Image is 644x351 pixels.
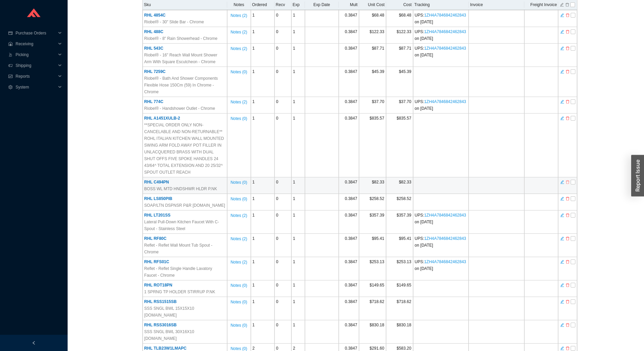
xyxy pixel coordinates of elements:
[231,115,247,122] span: Notes ( 0 )
[560,235,565,240] button: edit
[144,242,225,255] span: Reflet - Reflet Wall Mount Tub Spout - Chrome
[230,235,247,240] button: Notes (2)
[231,12,247,19] span: Notes ( 2 )
[559,2,564,6] button: edit
[16,82,56,93] span: System
[566,116,570,121] span: delete
[339,257,359,280] td: 0.3847
[560,180,564,184] span: edit
[386,97,413,114] td: $37.70
[560,212,565,217] button: edit
[339,297,359,320] td: 0.3847
[144,305,225,319] span: SSS SNGL BWL 15X15X10 [DOMAIN_NAME]
[144,289,215,295] span: 1 SPRNG TP HOLDER STIRRUP P.NK
[566,29,570,34] span: delete
[359,44,386,67] td: $87.71
[231,235,247,242] span: Notes ( 2 )
[144,69,166,74] span: RHL 7259C
[230,322,247,326] button: Notes (0)
[386,210,413,234] td: $357.39
[359,210,386,234] td: $357.39
[251,210,275,234] td: 1
[560,299,564,304] span: edit
[251,27,275,44] td: 1
[291,97,305,114] td: 1
[251,114,275,177] td: 1
[231,99,247,105] span: Notes ( 2 )
[291,10,305,27] td: 1
[230,258,247,263] button: Notes (2)
[230,68,247,73] button: Notes (0)
[566,283,570,287] span: delete
[560,29,564,34] span: edit
[144,105,215,112] span: Riobel® - Handshower Outlet - Chrome
[565,2,570,6] button: delete
[144,259,169,264] span: RHL RFS01C
[230,28,247,33] button: Notes (2)
[16,49,56,60] span: Picking
[565,282,570,287] button: delete
[144,13,166,18] span: RHL 4854C
[291,177,305,194] td: 1
[359,97,386,114] td: $37.70
[144,202,225,209] span: SOAP/LTN DSPNSR P&R [DOMAIN_NAME]
[251,234,275,257] td: 1
[230,45,247,50] button: Notes (2)
[144,346,187,351] span: RHL TLB23W1LMAPC
[424,46,466,51] a: 1ZH4A7846842462843
[560,345,565,350] button: edit
[291,114,305,177] td: 1
[565,259,570,264] button: delete
[566,299,570,304] span: delete
[415,236,466,248] span: UPS : on [DATE]
[231,212,247,219] span: Notes ( 2 )
[339,320,359,344] td: 0.3847
[415,13,466,24] span: UPS : on [DATE]
[251,257,275,280] td: 1
[560,282,565,287] button: edit
[566,69,570,74] span: delete
[560,69,564,74] span: edit
[231,29,247,35] span: Notes ( 2 )
[359,10,386,27] td: $68.48
[144,328,225,342] span: SSS SNGL BWL 30X16X10 [DOMAIN_NAME]
[339,97,359,114] td: 0.3847
[144,236,167,241] span: RHL RF80C
[359,194,386,210] td: $258.52
[251,97,275,114] td: 1
[144,46,163,51] span: RHL 543C
[231,299,247,305] span: Notes ( 0 )
[386,234,413,257] td: $95.41
[291,320,305,344] td: 1
[275,177,291,194] td: 0
[386,44,413,67] td: $87.71
[339,194,359,210] td: 0.3847
[565,235,570,240] button: delete
[291,27,305,44] td: 1
[291,257,305,280] td: 1
[560,99,565,103] button: edit
[275,210,291,234] td: 0
[251,44,275,67] td: 1
[560,115,565,120] button: edit
[144,196,172,201] span: RHL LS850PIB
[144,29,163,34] span: RHL 488C
[251,194,275,210] td: 1
[231,259,247,266] span: Notes ( 2 )
[386,320,413,344] td: $830.18
[560,13,564,18] span: edit
[231,69,247,75] span: Notes ( 0 )
[32,341,36,345] span: left
[565,212,570,217] button: delete
[275,297,291,320] td: 0
[359,320,386,344] td: $830.18
[231,45,247,52] span: Notes ( 2 )
[386,257,413,280] td: $253.13
[339,67,359,97] td: 0.3847
[566,259,570,264] span: delete
[339,10,359,27] td: 0.3847
[16,39,56,49] span: Receiving
[566,99,570,104] span: delete
[339,280,359,297] td: 0.3847
[565,115,570,120] button: delete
